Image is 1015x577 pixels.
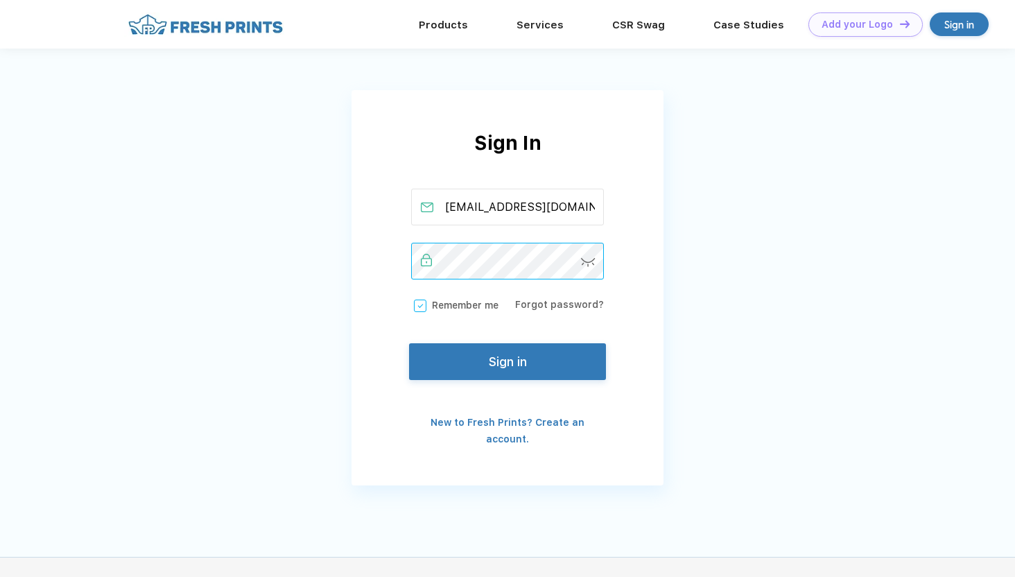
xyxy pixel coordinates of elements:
[421,254,432,266] img: password_active.svg
[421,203,433,212] img: email_active.svg
[409,343,606,380] button: Sign in
[930,12,989,36] a: Sign in
[900,20,910,28] img: DT
[352,128,663,189] div: Sign In
[822,19,893,31] div: Add your Logo
[944,17,974,33] div: Sign in
[419,19,468,31] a: Products
[124,12,287,37] img: fo%20logo%202.webp
[411,189,605,225] input: Email
[431,417,584,445] a: New to Fresh Prints? Create an account.
[411,298,498,313] label: Remember me
[515,299,604,310] a: Forgot password?
[581,258,596,267] img: password-icon.svg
